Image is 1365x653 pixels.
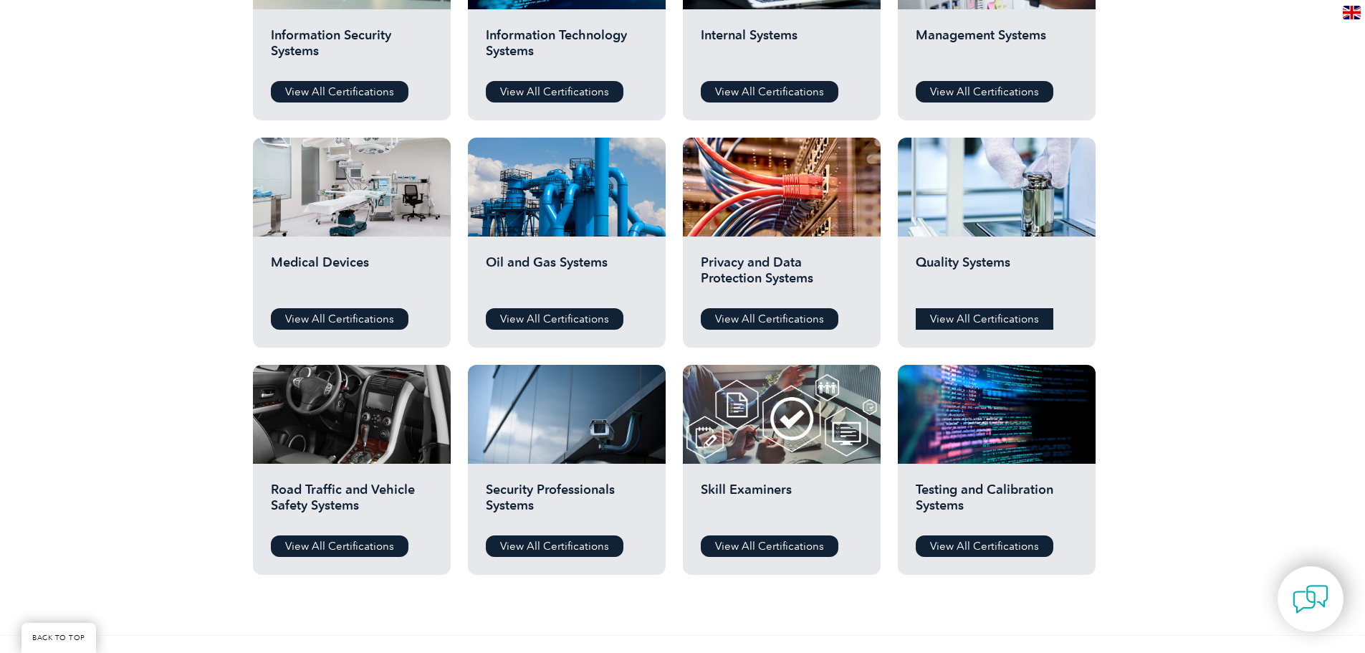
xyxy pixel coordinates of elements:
[701,535,838,557] a: View All Certifications
[271,254,433,297] h2: Medical Devices
[271,308,408,330] a: View All Certifications
[916,254,1078,297] h2: Quality Systems
[486,27,648,70] h2: Information Technology Systems
[916,27,1078,70] h2: Management Systems
[486,482,648,525] h2: Security Professionals Systems
[271,27,433,70] h2: Information Security Systems
[486,535,623,557] a: View All Certifications
[271,535,408,557] a: View All Certifications
[486,81,623,103] a: View All Certifications
[271,482,433,525] h2: Road Traffic and Vehicle Safety Systems
[916,81,1053,103] a: View All Certifications
[916,482,1078,525] h2: Testing and Calibration Systems
[701,254,863,297] h2: Privacy and Data Protection Systems
[701,482,863,525] h2: Skill Examiners
[916,308,1053,330] a: View All Certifications
[701,81,838,103] a: View All Certifications
[701,308,838,330] a: View All Certifications
[916,535,1053,557] a: View All Certifications
[271,81,408,103] a: View All Certifications
[1293,581,1328,617] img: contact-chat.png
[21,623,96,653] a: BACK TO TOP
[701,27,863,70] h2: Internal Systems
[486,308,623,330] a: View All Certifications
[486,254,648,297] h2: Oil and Gas Systems
[1343,6,1361,19] img: en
